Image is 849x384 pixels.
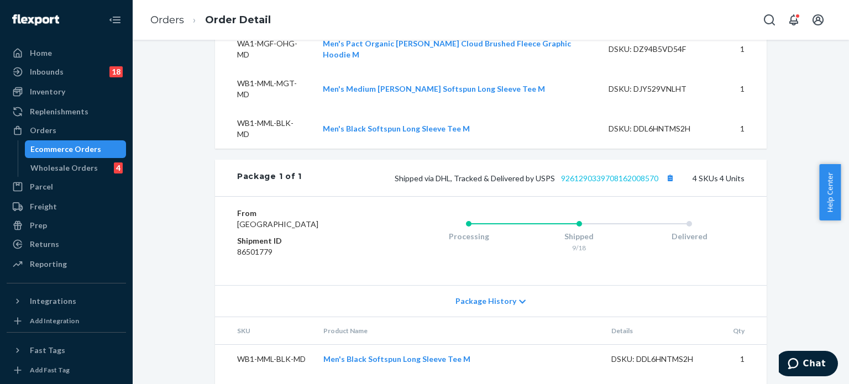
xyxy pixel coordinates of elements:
[30,162,98,173] div: Wholesale Orders
[819,164,841,220] button: Help Center
[395,173,677,183] span: Shipped via DHL, Tracked & Delivered by USPS
[30,296,76,307] div: Integrations
[150,14,184,26] a: Orders
[215,317,315,345] th: SKU
[779,351,838,378] iframe: Opens a widget where you can chat to one of our agents
[237,246,369,257] dd: 86501779
[7,292,126,310] button: Integrations
[315,317,602,345] th: Product Name
[7,63,126,81] a: Inbounds18
[721,29,767,69] td: 1
[30,239,59,250] div: Returns
[215,345,315,374] td: WB1-MML-BLK-MD
[12,14,59,25] img: Flexport logo
[30,181,53,192] div: Parcel
[237,235,369,246] dt: Shipment ID
[7,314,126,328] a: Add Integration
[30,125,56,136] div: Orders
[25,159,127,177] a: Wholesale Orders4
[30,259,67,270] div: Reporting
[413,231,524,242] div: Processing
[7,341,126,359] button: Fast Tags
[7,83,126,101] a: Inventory
[609,83,712,94] div: DSKU: DJY529VNLHT
[215,29,314,69] td: WA1-MGF-OHG-MD
[721,69,767,109] td: 1
[7,178,126,196] a: Parcel
[237,208,369,219] dt: From
[323,124,470,133] a: Men's Black Softspun Long Sleeve Tee M
[30,86,65,97] div: Inventory
[302,171,745,185] div: 4 SKUs 4 Units
[30,316,79,325] div: Add Integration
[524,243,635,253] div: 9/18
[30,144,101,155] div: Ecommerce Orders
[634,231,745,242] div: Delivered
[561,173,658,183] a: 9261290339708162008570
[7,198,126,215] a: Freight
[602,317,724,345] th: Details
[215,109,314,149] td: WB1-MML-BLK-MD
[237,219,318,229] span: [GEOGRAPHIC_DATA]
[455,296,516,307] span: Package History
[25,140,127,158] a: Ecommerce Orders
[30,106,88,117] div: Replenishments
[30,48,52,59] div: Home
[30,220,47,231] div: Prep
[104,9,126,31] button: Close Navigation
[724,317,767,345] th: Qty
[7,255,126,273] a: Reporting
[109,66,123,77] div: 18
[663,171,677,185] button: Copy tracking number
[758,9,780,31] button: Open Search Box
[30,66,64,77] div: Inbounds
[807,9,829,31] button: Open account menu
[7,364,126,377] a: Add Fast Tag
[609,123,712,134] div: DSKU: DDL6HNTMS2H
[30,201,57,212] div: Freight
[30,345,65,356] div: Fast Tags
[524,231,635,242] div: Shipped
[7,235,126,253] a: Returns
[7,122,126,139] a: Orders
[721,109,767,149] td: 1
[323,84,545,93] a: Men's Medium [PERSON_NAME] Softspun Long Sleeve Tee M
[215,69,314,109] td: WB1-MML-MGT-MD
[237,171,302,185] div: Package 1 of 1
[323,354,470,364] a: Men's Black Softspun Long Sleeve Tee M
[783,9,805,31] button: Open notifications
[611,354,715,365] div: DSKU: DDL6HNTMS2H
[114,162,123,173] div: 4
[7,44,126,62] a: Home
[141,4,280,36] ol: breadcrumbs
[724,345,767,374] td: 1
[609,44,712,55] div: DSKU: DZ94B5VD54F
[7,103,126,120] a: Replenishments
[205,14,271,26] a: Order Detail
[7,217,126,234] a: Prep
[30,365,70,375] div: Add Fast Tag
